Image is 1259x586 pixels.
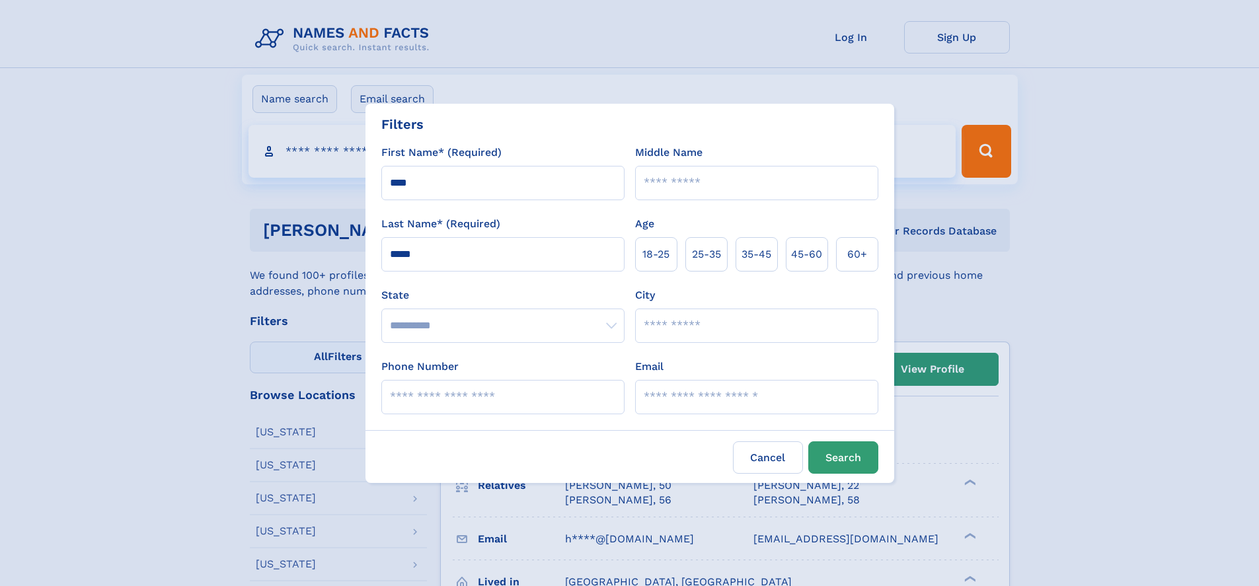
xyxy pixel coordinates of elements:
label: Last Name* (Required) [381,216,500,232]
div: Filters [381,114,424,134]
label: Cancel [733,441,803,474]
span: 25‑35 [692,246,721,262]
label: Email [635,359,664,375]
label: State [381,287,625,303]
span: 18‑25 [642,246,669,262]
label: Middle Name [635,145,703,161]
label: Age [635,216,654,232]
label: Phone Number [381,359,459,375]
button: Search [808,441,878,474]
span: 45‑60 [791,246,822,262]
span: 35‑45 [742,246,771,262]
label: First Name* (Required) [381,145,502,161]
span: 60+ [847,246,867,262]
label: City [635,287,655,303]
